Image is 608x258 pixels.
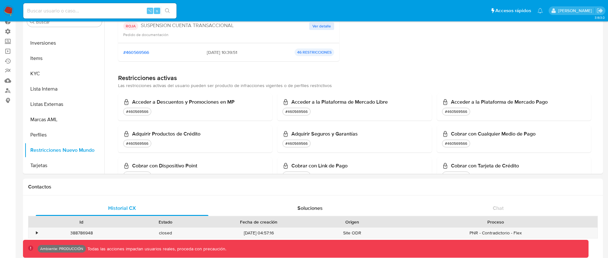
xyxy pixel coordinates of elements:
h1: Contactos [28,184,598,190]
div: 388786948 [40,228,124,238]
div: Fecha de creación [212,219,306,225]
span: Soluciones [297,204,323,212]
button: Lista Interna [25,81,104,97]
input: Buscar [36,19,99,25]
div: [DATE] 04:57:16 [207,228,310,238]
p: Todas las acciones impactan usuarios reales, proceda con precaución. [86,246,226,252]
span: Chat [493,204,504,212]
button: Restricciones Nuevo Mundo [25,143,104,158]
div: Estado [128,219,203,225]
span: Accesos rápidos [495,7,531,14]
p: omar.guzman@mercadolibre.com.co [558,8,594,14]
a: Notificaciones [537,8,543,13]
div: Site ODR [310,228,394,238]
div: • [36,230,38,236]
div: Origen [315,219,390,225]
span: Historial CX [108,204,136,212]
div: Proceso [399,219,593,225]
p: Ambiente: PRODUCCIÓN [40,247,83,250]
button: Items [25,51,104,66]
input: Buscar usuario o caso... [23,7,176,15]
div: closed [124,228,207,238]
span: 3.163.0 [595,15,605,20]
div: PNR - Contradictorio - Flex [394,228,597,238]
button: KYC [25,66,104,81]
span: ⌥ [147,8,152,14]
a: Salir [597,7,603,14]
button: Tarjetas [25,158,104,173]
button: Buscar [30,19,35,24]
button: Listas Externas [25,97,104,112]
span: s [156,8,158,14]
button: Marcas AML [25,112,104,127]
button: Perfiles [25,127,104,143]
button: search-icon [161,6,174,15]
button: Inversiones [25,35,104,51]
div: Id [44,219,119,225]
